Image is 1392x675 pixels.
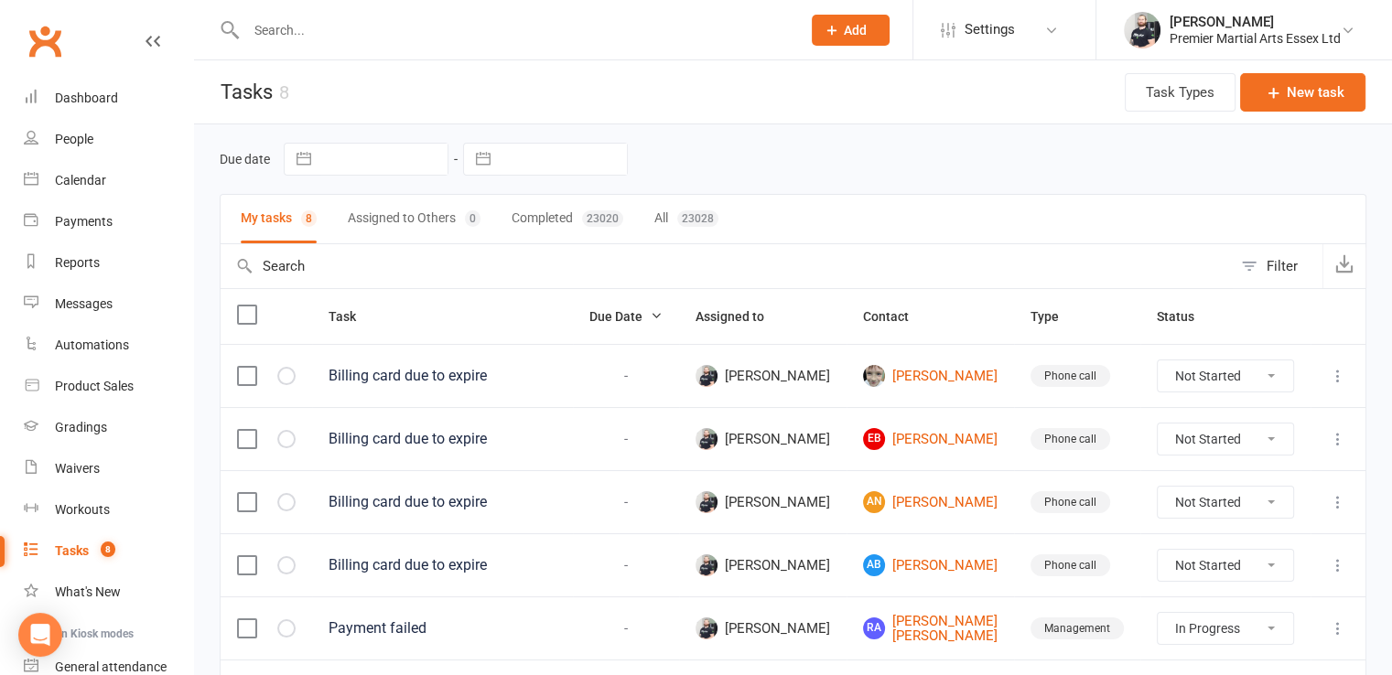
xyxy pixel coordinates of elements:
input: Search... [241,17,788,43]
div: Filter [1267,255,1298,277]
label: Due date [220,152,270,166]
img: Callum Chuck [696,617,718,639]
div: Waivers [55,461,100,476]
button: Task Types [1125,73,1236,112]
div: Premier Martial Arts Essex Ltd [1170,30,1341,47]
a: Payments [24,201,193,242]
button: Completed23020 [512,195,623,243]
a: Tasks 8 [24,530,193,572]
div: General attendance [55,659,167,674]
a: Reports [24,242,193,284]
span: Contact [863,309,929,324]
a: RA[PERSON_NAME] [PERSON_NAME] [863,614,998,644]
button: My tasks8 [241,195,317,243]
span: EB [863,428,885,450]
div: - [589,621,663,637]
button: Assigned to Others0 [348,195,480,243]
button: Status [1157,305,1214,327]
span: [PERSON_NAME] [696,365,830,387]
span: AB [863,554,885,576]
a: Gradings [24,407,193,448]
span: Due Date [589,309,663,324]
div: - [589,558,663,573]
a: AB[PERSON_NAME] [863,554,998,576]
div: Payment failed [329,619,556,637]
h1: Tasks [194,60,289,123]
div: Reports [55,255,100,270]
a: People [24,119,193,160]
span: [PERSON_NAME] [696,491,830,513]
div: Product Sales [55,379,134,393]
img: Callum Chuck [696,554,718,576]
span: Task [329,309,376,324]
div: Billing card due to expire [329,430,556,448]
a: What's New [24,572,193,613]
span: Status [1157,309,1214,324]
span: [PERSON_NAME] [696,554,830,576]
div: Calendar [55,173,106,187]
span: [PERSON_NAME] [696,617,830,639]
img: Dominic Ringer [863,365,885,387]
div: Open Intercom Messenger [18,613,62,657]
div: [PERSON_NAME] [1170,14,1341,30]
a: Clubworx [22,18,68,64]
div: - [589,369,663,384]
div: Phone call [1031,554,1110,576]
span: Type [1031,309,1079,324]
div: People [55,132,93,146]
a: Calendar [24,160,193,201]
span: RA [863,617,885,639]
div: Payments [55,214,113,229]
button: Add [812,15,890,46]
a: AN[PERSON_NAME] [863,491,998,513]
button: New task [1240,73,1365,112]
div: - [589,495,663,510]
div: Phone call [1031,491,1110,513]
button: Type [1031,305,1079,327]
div: Dashboard [55,91,118,105]
button: Filter [1232,244,1322,288]
div: Billing card due to expire [329,367,556,385]
img: Callum Chuck [696,428,718,450]
button: All23028 [654,195,718,243]
a: Automations [24,325,193,366]
button: Task [329,305,376,327]
div: - [589,432,663,447]
a: Waivers [24,448,193,489]
div: Workouts [55,502,110,517]
img: Callum Chuck [696,491,718,513]
div: Billing card due to expire [329,556,556,574]
div: Gradings [55,420,107,434]
div: What's New [55,584,121,599]
span: AN [863,491,885,513]
a: Product Sales [24,366,193,407]
div: Phone call [1031,428,1110,450]
a: Workouts [24,489,193,530]
div: 23020 [582,210,623,227]
input: Search [221,244,1232,288]
a: [PERSON_NAME] [863,365,998,387]
button: Contact [863,305,929,327]
img: thumb_image1616261423.png [1124,12,1160,48]
span: Assigned to [696,309,784,324]
a: Messages [24,284,193,325]
a: Dashboard [24,78,193,119]
div: 8 [279,81,289,103]
span: Add [844,23,867,37]
div: Management [1031,617,1124,639]
span: 8 [101,541,115,557]
div: Billing card due to expire [329,493,556,511]
div: Messages [55,296,113,311]
div: Tasks [55,543,89,558]
button: Due Date [589,305,663,327]
div: 23028 [677,210,718,227]
button: Assigned to [696,305,784,327]
span: Settings [965,9,1015,50]
div: 0 [465,210,480,227]
span: [PERSON_NAME] [696,428,830,450]
img: Callum Chuck [696,365,718,387]
div: Automations [55,337,129,352]
a: EB[PERSON_NAME] [863,428,998,450]
div: 8 [301,210,317,227]
div: Phone call [1031,365,1110,387]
